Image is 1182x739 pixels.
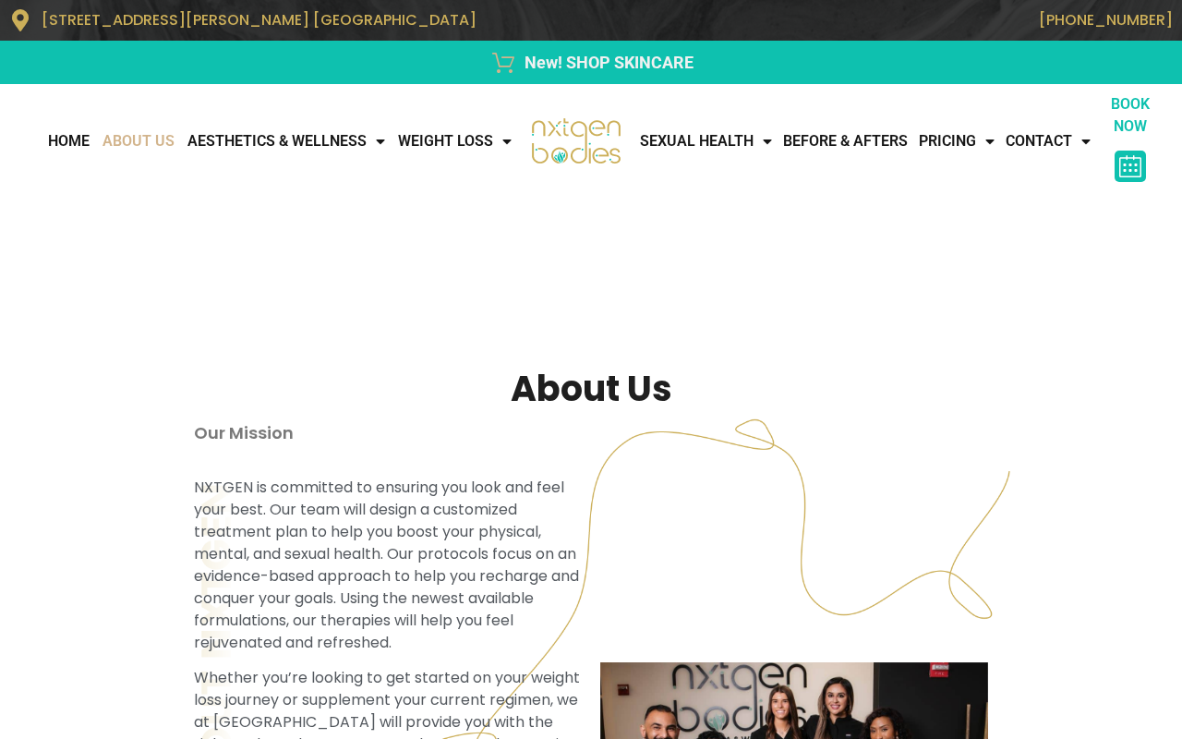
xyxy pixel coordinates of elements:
[634,123,1096,160] nav: Menu
[96,123,181,160] a: About Us
[42,9,476,30] span: [STREET_ADDRESS][PERSON_NAME] [GEOGRAPHIC_DATA]
[1096,93,1164,138] p: BOOK NOW
[913,123,1000,160] a: Pricing
[634,123,778,160] a: Sexual Health
[194,422,582,444] p: Our Mission
[9,50,1173,75] a: New! SHOP SKINCARE
[600,11,1173,29] p: [PHONE_NUMBER]
[392,123,518,160] a: WEIGHT LOSS
[42,123,96,160] a: Home
[185,364,997,413] h2: About Us
[520,50,694,75] span: New! SHOP SKINCARE
[778,123,913,160] a: Before & Afters
[181,123,392,160] a: AESTHETICS & WELLNESS
[194,477,582,654] p: NXTGEN is committed to ensuring you look and feel your best. Our team will design a customized tr...
[1000,123,1096,160] a: CONTACT
[9,123,518,160] nav: Menu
